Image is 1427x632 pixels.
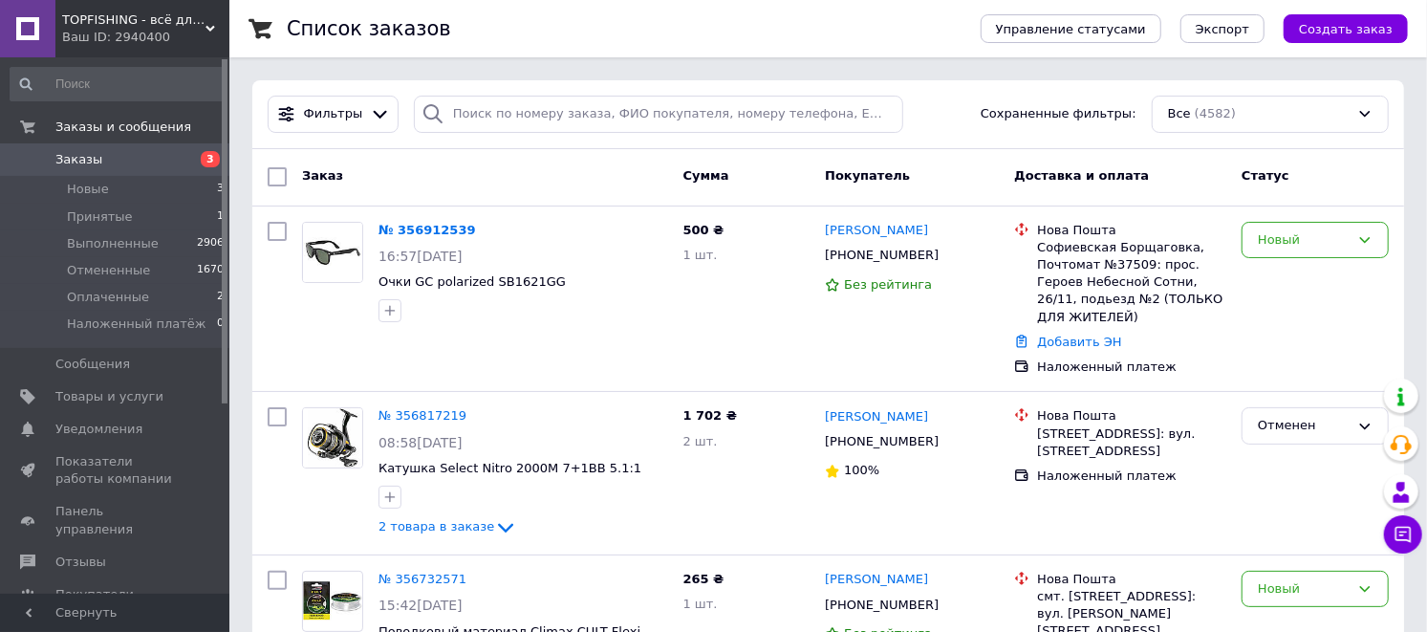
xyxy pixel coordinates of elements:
span: Доставка и оплата [1014,168,1149,183]
span: 265 ₴ [683,572,724,586]
div: Ваш ID: 2940400 [62,29,229,46]
div: Новый [1258,230,1350,251]
a: Фото товару [302,222,363,283]
img: Фото товару [303,408,362,468]
div: Нова Пошта [1037,222,1226,239]
span: Наложенный платёж [67,316,206,333]
img: Фото товару [303,223,362,282]
span: Выполненные [67,235,159,252]
span: Показатели работы компании [55,453,177,488]
button: Чат с покупателем [1384,515,1422,554]
span: 1 702 ₴ [683,408,737,423]
span: 1 [217,208,224,226]
a: № 356817219 [378,408,466,423]
span: 1 шт. [683,597,718,611]
span: 2906 [197,235,224,252]
a: Создать заказ [1265,21,1408,35]
span: Панель управления [55,503,177,537]
div: [PHONE_NUMBER] [821,243,942,268]
button: Создать заказ [1284,14,1408,43]
span: 500 ₴ [683,223,724,237]
span: Покупатель [825,168,910,183]
a: № 356912539 [378,223,476,237]
div: Нова Пошта [1037,571,1226,588]
span: 15:42[DATE] [378,598,463,613]
span: 2 товара в заказе [378,520,494,534]
span: Заказы [55,151,102,168]
span: Сохраненные фильтры: [981,105,1136,123]
div: Отменен [1258,416,1350,436]
div: Наложенный платеж [1037,359,1226,376]
span: 16:57[DATE] [378,249,463,264]
div: [STREET_ADDRESS]: вул. [STREET_ADDRESS] [1037,425,1226,460]
div: [PHONE_NUMBER] [821,593,942,618]
span: 2 шт. [683,434,718,448]
span: Товары и услуги [55,388,163,405]
span: 1 шт. [683,248,718,262]
a: Очки GC polarized SB1621GG [378,274,566,289]
span: Создать заказ [1299,22,1393,36]
h1: Список заказов [287,17,451,40]
span: (4582) [1195,106,1236,120]
span: 100% [844,463,879,477]
span: Экспорт [1196,22,1249,36]
a: Катушка Select Nitro 2000M 7+1BB 5.1:1 [378,461,641,475]
a: Фото товару [302,407,363,469]
span: Заказы и сообщения [55,119,191,136]
span: 08:58[DATE] [378,435,463,450]
a: [PERSON_NAME] [825,571,928,589]
span: Принятые [67,208,133,226]
span: Отмененные [67,262,150,279]
img: Фото товару [303,581,362,621]
button: Экспорт [1180,14,1265,43]
span: Отзывы [55,554,106,571]
span: 2 [217,289,224,306]
a: Добавить ЭН [1037,335,1121,349]
input: Поиск по номеру заказа, ФИО покупателя, номеру телефона, Email, номеру накладной [414,96,903,133]
div: Новый [1258,579,1350,599]
span: 0 [217,316,224,333]
span: Фильтры [304,105,363,123]
span: Управление статусами [996,22,1146,36]
a: [PERSON_NAME] [825,222,928,240]
a: 2 товара в заказе [378,519,517,534]
button: Управление статусами [981,14,1161,43]
span: Статус [1242,168,1289,183]
span: Без рейтинга [844,277,932,292]
span: Уведомления [55,421,142,438]
span: Сумма [683,168,729,183]
span: 1670 [197,262,224,279]
div: [PHONE_NUMBER] [821,429,942,454]
a: [PERSON_NAME] [825,408,928,426]
input: Поиск [10,67,226,101]
div: Наложенный платеж [1037,468,1226,485]
span: TOPFISHING - всё для рыбалки [62,11,205,29]
span: Покупатели [55,586,134,603]
div: Нова Пошта [1037,407,1226,425]
span: Оплаченные [67,289,149,306]
span: Новые [67,181,109,198]
span: 3 [201,151,220,167]
a: Фото товару [302,571,363,632]
a: № 356732571 [378,572,466,586]
span: Заказ [302,168,343,183]
span: 3 [217,181,224,198]
span: Сообщения [55,356,130,373]
div: Софиевская Борщаговка, Почтомат №37509: прос. Героев Небесной Сотни, 26/11, подьезд №2 (ТОЛЬКО ДЛ... [1037,239,1226,326]
span: Все [1168,105,1191,123]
